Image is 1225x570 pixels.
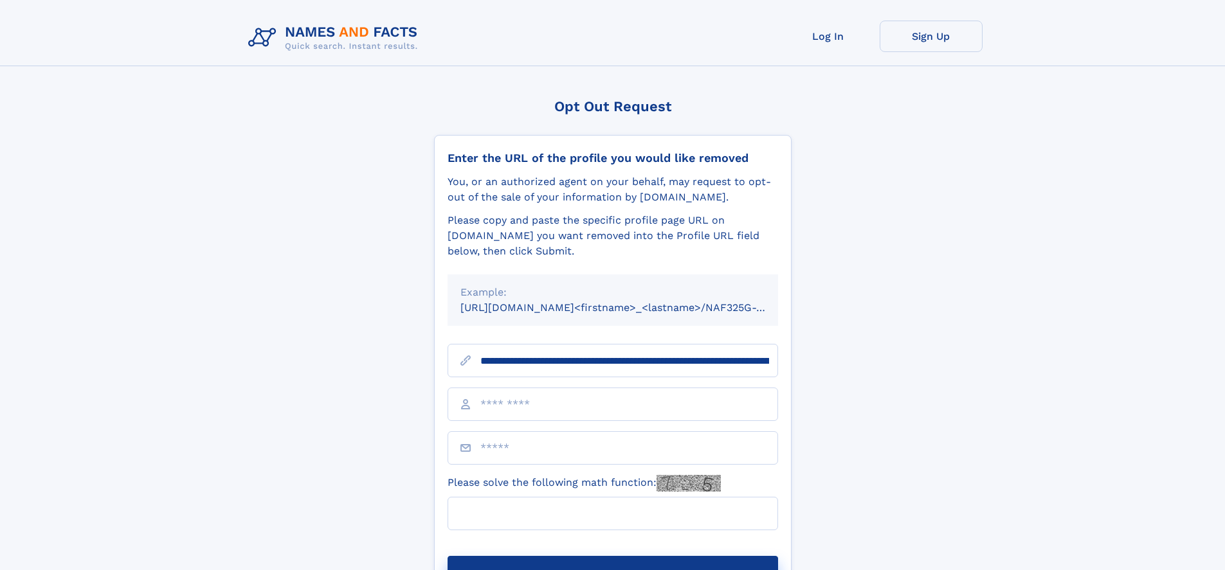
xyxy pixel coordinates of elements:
[243,21,428,55] img: Logo Names and Facts
[460,301,803,314] small: [URL][DOMAIN_NAME]<firstname>_<lastname>/NAF325G-xxxxxxxx
[777,21,880,52] a: Log In
[880,21,983,52] a: Sign Up
[448,174,778,205] div: You, or an authorized agent on your behalf, may request to opt-out of the sale of your informatio...
[434,98,792,114] div: Opt Out Request
[448,475,721,492] label: Please solve the following math function:
[448,151,778,165] div: Enter the URL of the profile you would like removed
[448,213,778,259] div: Please copy and paste the specific profile page URL on [DOMAIN_NAME] you want removed into the Pr...
[460,285,765,300] div: Example:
